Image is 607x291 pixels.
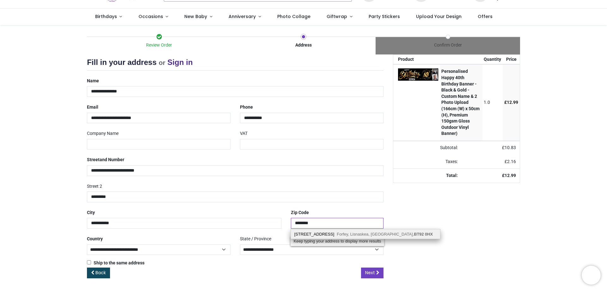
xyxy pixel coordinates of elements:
span: Back [95,269,106,276]
span: Party Stickers [369,13,400,20]
label: Street [87,155,124,165]
label: Name [87,76,99,86]
td: Taxes: [393,155,462,169]
div: [STREET_ADDRESS] [291,229,440,239]
b: BT92 [414,232,424,237]
label: Zip Code [291,207,309,218]
span: Offers [478,13,493,20]
div: Address [231,42,376,48]
label: VAT [240,128,248,139]
img: +6u14EAAAABklEQVQDADF+n82zlpkoAAAAAElFTkSuQmCC [398,68,438,80]
strong: Personalised Happy 40th Birthday Banner - Black & Gold - Custom Name & 2 Photo Upload (166cm (W) ... [441,69,480,136]
strong: Total: [446,173,458,178]
label: Phone [240,102,253,113]
a: Sign in [168,58,193,66]
a: Birthdays [87,9,130,25]
label: Company Name [87,128,119,139]
div: Confirm Order [376,42,520,48]
a: Back [87,268,110,278]
th: Product [393,55,440,64]
th: Price [503,55,520,64]
iframe: Brevo live chat [582,266,601,285]
span: Giftwrap [327,13,347,20]
span: New Baby [184,13,207,20]
span: £ [504,100,518,105]
input: Ship to the same address [87,260,91,264]
a: Anniversary [220,9,269,25]
span: Birthdays [95,13,117,20]
span: 12.99 [507,100,518,105]
span: 10.83 [505,145,516,150]
label: Ship to the same address [87,260,144,266]
span: 12.99 [505,173,516,178]
a: New Baby [176,9,221,25]
label: Country [87,234,103,244]
span: Fill in your address [87,58,156,66]
a: Giftwrap [318,9,360,25]
strong: £ [502,173,516,178]
span: and Number [100,157,124,162]
span: Occasions [138,13,163,20]
span: Photo Collage [277,13,310,20]
span: Forfey, Lisnaskea, [GEOGRAPHIC_DATA], [337,232,433,237]
div: Review Order [87,42,231,48]
label: Email [87,102,98,113]
div: Keep typing your address to display more results [291,236,384,246]
a: Occasions [130,9,176,25]
td: Subtotal: [393,141,462,155]
div: address list [291,229,440,239]
small: or [159,59,165,66]
label: State / Province [240,234,271,244]
a: Next [361,268,383,278]
span: Anniversary [229,13,256,20]
span: 2.16 [507,159,516,164]
label: City [87,207,95,218]
label: Street 2 [87,181,102,192]
b: 0HX [425,232,433,237]
span: Upload Your Design [416,13,462,20]
div: 1.0 [484,99,501,106]
span: £ [502,145,516,150]
span: Next [365,269,375,276]
span: £ [505,159,516,164]
th: Quantity [482,55,503,64]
